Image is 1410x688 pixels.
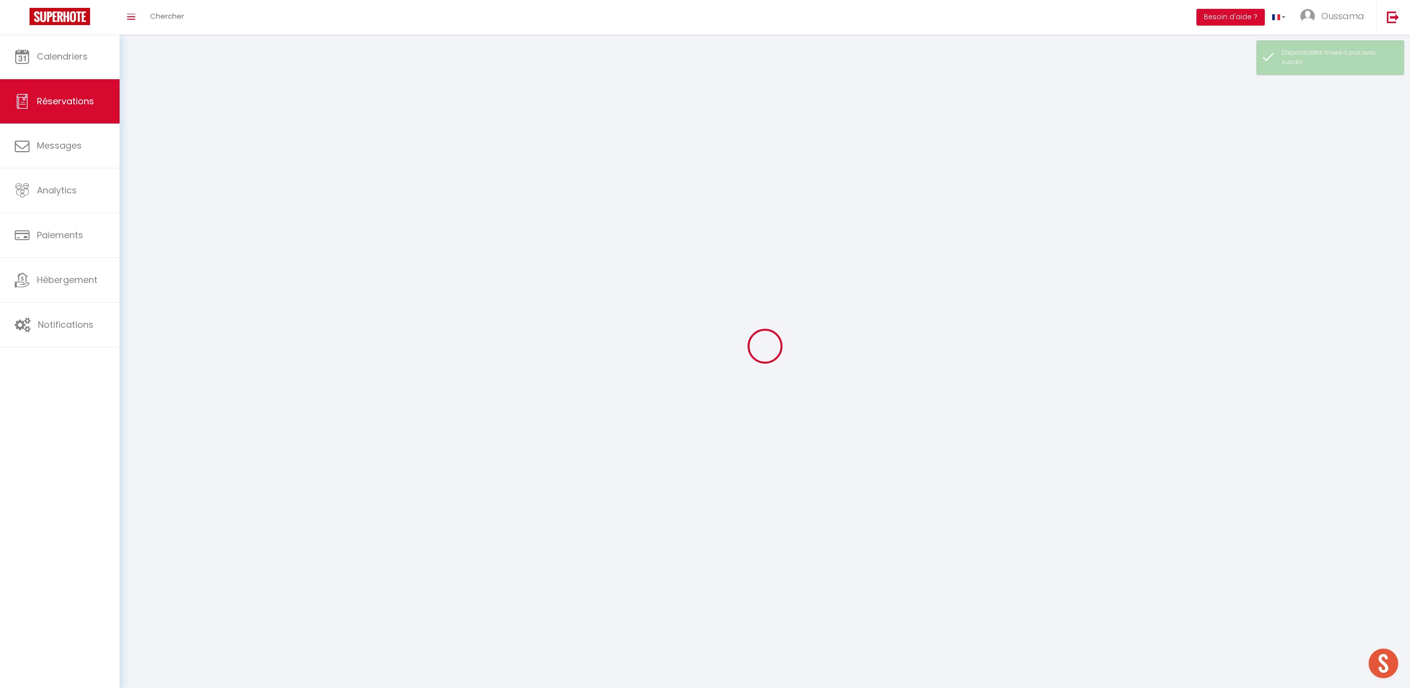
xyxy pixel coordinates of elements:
[37,139,82,152] span: Messages
[37,50,88,63] span: Calendriers
[37,95,94,107] span: Réservations
[150,11,184,21] span: Chercher
[1369,649,1398,678] div: Ouvrir le chat
[1196,9,1265,26] button: Besoin d'aide ?
[1321,10,1364,22] span: Oussama
[37,229,83,241] span: Paiements
[30,8,90,25] img: Super Booking
[1300,9,1315,24] img: ...
[1282,48,1394,67] div: Disponibilités mises à jour avec succès
[37,274,97,286] span: Hébergement
[37,184,77,196] span: Analytics
[38,318,94,331] span: Notifications
[1387,11,1399,23] img: logout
